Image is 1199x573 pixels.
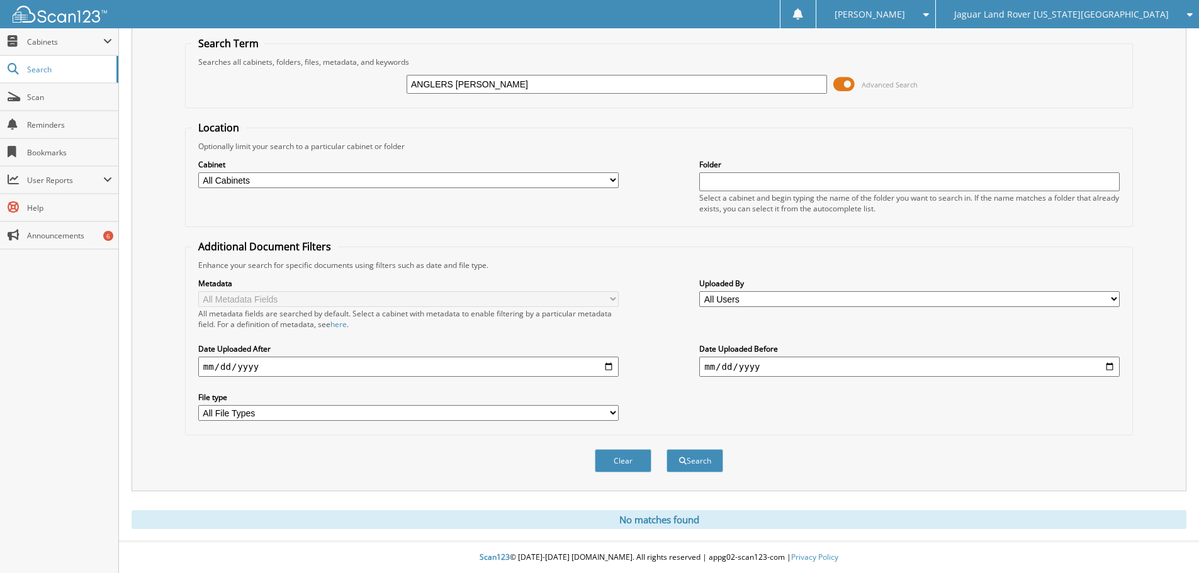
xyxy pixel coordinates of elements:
[1136,513,1199,573] iframe: Chat Widget
[132,510,1186,529] div: No matches found
[192,240,337,253] legend: Additional Document Filters
[27,175,103,186] span: User Reports
[699,357,1120,377] input: end
[27,120,112,130] span: Reminders
[27,36,103,47] span: Cabinets
[595,449,651,472] button: Clear
[27,64,110,75] span: Search
[791,552,838,562] a: Privacy Policy
[192,260,1126,270] div: Enhance your search for specific documents using filters such as date and file type.
[330,319,347,330] a: here
[699,343,1120,354] label: Date Uploaded Before
[835,11,905,18] span: [PERSON_NAME]
[27,147,112,158] span: Bookmarks
[13,6,107,23] img: scan123-logo-white.svg
[699,278,1120,289] label: Uploaded By
[480,552,510,562] span: Scan123
[198,308,619,330] div: All metadata fields are searched by default. Select a cabinet with metadata to enable filtering b...
[862,80,918,89] span: Advanced Search
[192,57,1126,67] div: Searches all cabinets, folders, files, metadata, and keywords
[198,343,619,354] label: Date Uploaded After
[198,357,619,377] input: start
[667,449,723,472] button: Search
[954,11,1169,18] span: Jaguar Land Rover [US_STATE][GEOGRAPHIC_DATA]
[192,36,265,50] legend: Search Term
[27,92,112,103] span: Scan
[192,141,1126,152] div: Optionally limit your search to a particular cabinet or folder
[119,542,1199,573] div: © [DATE]-[DATE] [DOMAIN_NAME]. All rights reserved | appg02-scan123-com |
[27,203,112,213] span: Help
[198,392,619,403] label: File type
[27,230,112,241] span: Announcements
[198,278,619,289] label: Metadata
[192,121,245,135] legend: Location
[103,231,113,241] div: 6
[699,192,1120,214] div: Select a cabinet and begin typing the name of the folder you want to search in. If the name match...
[198,159,619,170] label: Cabinet
[699,159,1120,170] label: Folder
